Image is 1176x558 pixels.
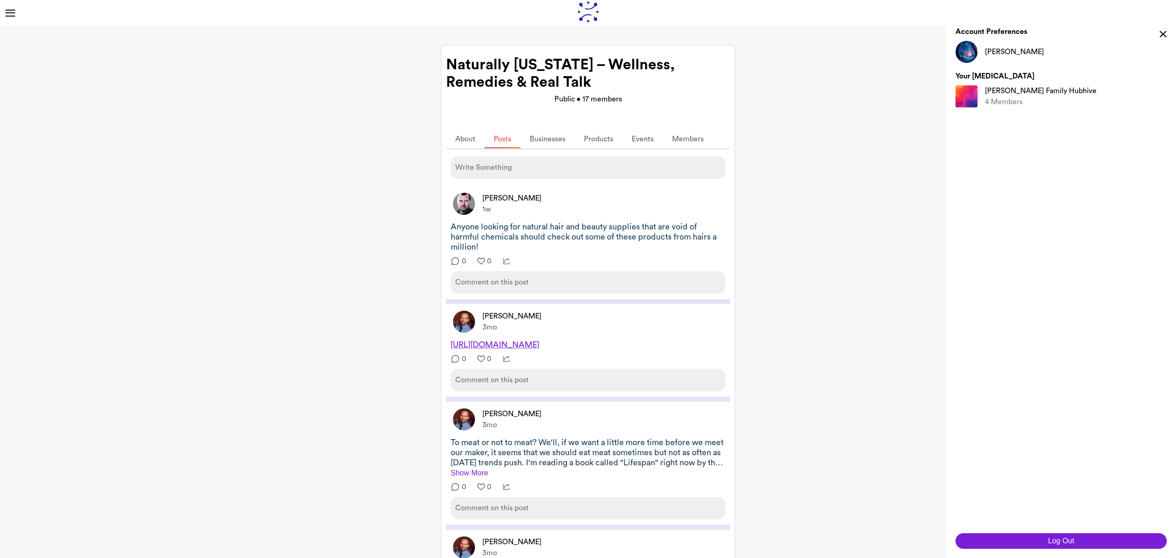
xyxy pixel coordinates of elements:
[554,94,622,105] p: Public • 17 members
[955,72,1167,81] h4: Your [MEDICAL_DATA]
[446,130,485,148] a: About
[477,483,485,491] img: heart icon
[955,41,1044,63] a: user avatar[PERSON_NAME]
[663,130,713,148] a: Members
[453,408,542,430] a: user avatar[PERSON_NAME]3mo
[482,311,542,322] p: Andrew Gustafson
[985,85,1097,96] p: [PERSON_NAME] Family Hubhive
[487,483,492,491] span: 0
[446,56,730,91] h1: Naturally [US_STATE] – Wellness, Remedies & Real Talk
[955,41,978,63] img: user avatar
[462,257,466,266] span: 0
[503,483,510,491] img: share icon
[451,354,460,363] img: comment icon
[482,204,542,215] p: 1w
[503,355,510,363] img: share icon
[577,1,599,22] img: logo
[453,193,475,215] img: user avatar
[482,536,542,547] p: Andrew Gustafson
[451,257,460,266] img: comment icon
[462,355,466,363] span: 0
[485,130,520,148] a: Posts
[482,193,542,204] p: Caleb Kingdroid
[487,257,492,266] span: 0
[451,340,539,349] a: [URL][DOMAIN_NAME]
[955,85,1162,107] a: hive image[PERSON_NAME] Family Hubhive4 Members
[1159,31,1167,38] img: close menu
[451,437,725,468] div: To meat or not to meat? We'll, if we want a little more time before we meet our maker, it seems t...
[477,257,485,265] img: heart icon
[451,156,725,179] div: Write Something
[453,193,542,215] a: user avatar[PERSON_NAME]1w
[451,482,460,491] img: comment icon
[462,483,466,491] span: 0
[451,497,725,519] div: Comment on this post
[575,130,622,148] a: Products
[451,469,488,477] button: Show More
[451,222,725,252] div: Anyone looking for natural hair and beauty supplies that are void of harmful chemicals should che...
[451,271,725,294] div: Comment on this post
[453,408,475,430] img: user avatar
[487,355,492,363] span: 0
[985,46,1044,57] p: Aleksander Stephens
[520,130,575,148] a: Businesses
[622,130,663,148] a: Events
[955,533,1167,549] button: Log Out
[955,28,1027,36] h4: Account Preferences
[453,311,475,333] img: user avatar
[482,322,542,333] p: 3mo
[985,96,1097,107] p: 4 Members
[482,408,542,419] p: Andrew Gustafson
[955,85,978,107] img: hive image
[503,257,510,265] img: share icon
[451,369,725,391] div: Comment on this post
[482,419,542,430] p: 3mo
[477,355,485,363] img: heart icon
[453,311,542,333] a: user avatar[PERSON_NAME]3mo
